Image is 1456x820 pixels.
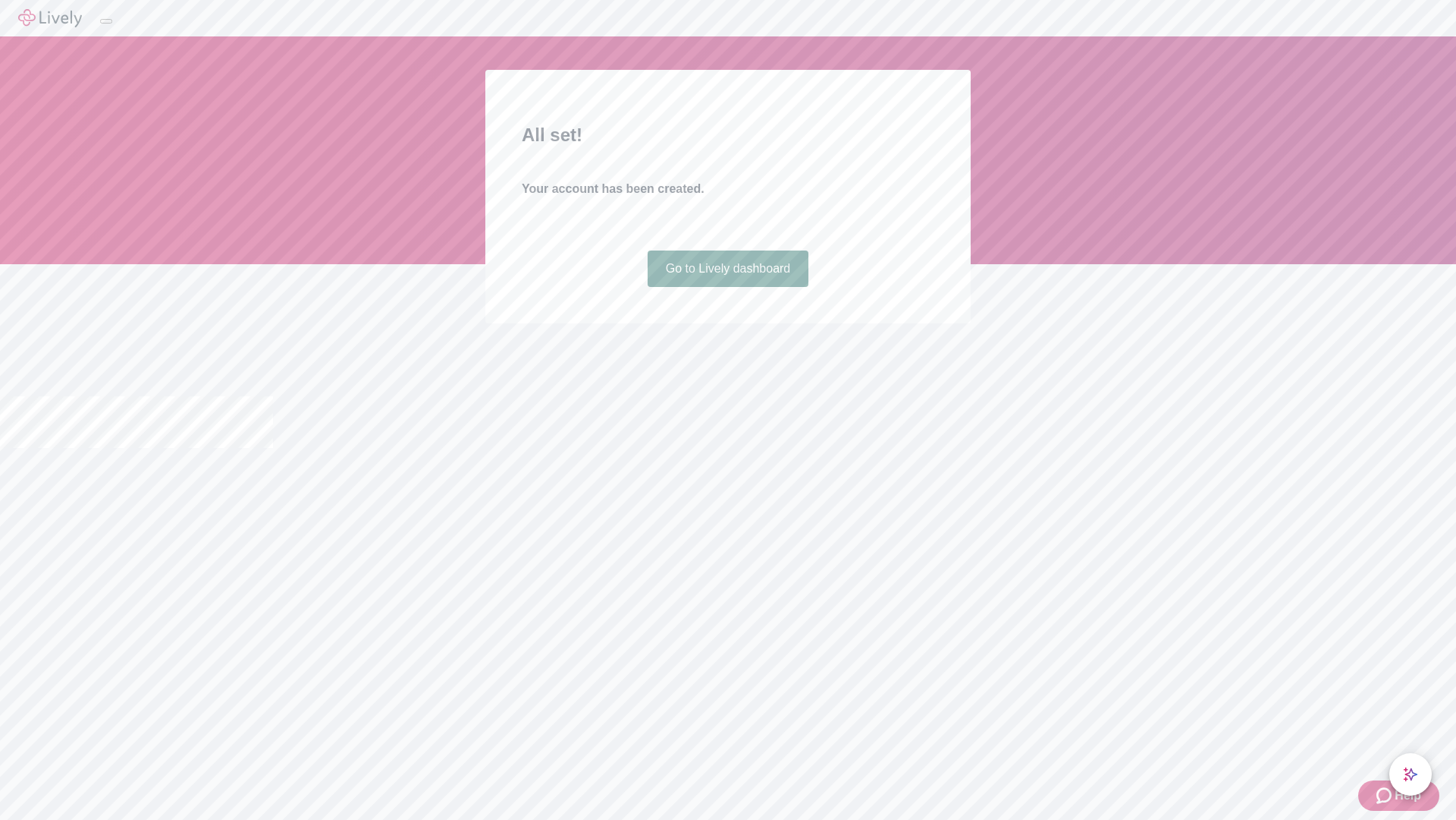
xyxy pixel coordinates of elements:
[1358,781,1439,811] button: Zendesk support iconHelp
[100,19,112,24] button: Log out
[522,121,934,149] h2: All set!
[1395,787,1421,805] span: Help
[18,9,82,27] img: Lively
[1376,787,1395,805] svg: Zendesk support icon
[1403,767,1418,782] svg: Lively AI Assistant
[1389,753,1432,796] button: chat
[522,180,934,198] h4: Your account has been created.
[648,251,809,287] a: Go to Lively dashboard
